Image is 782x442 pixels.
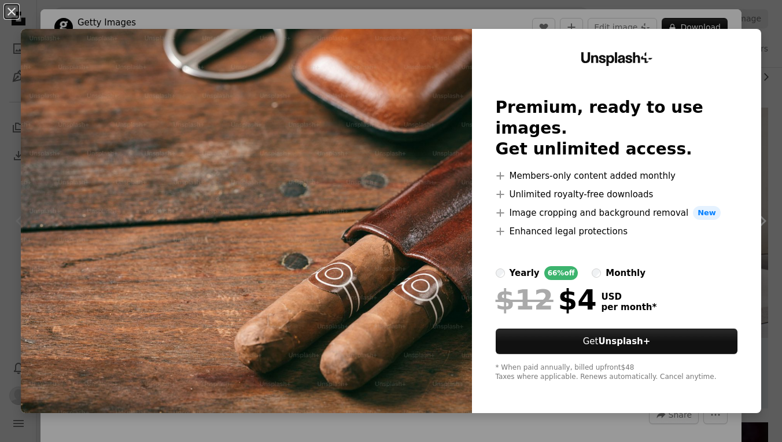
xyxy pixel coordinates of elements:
[496,285,597,315] div: $4
[544,266,578,280] div: 66% off
[592,268,601,278] input: monthly
[496,97,738,160] h2: Premium, ready to use images. Get unlimited access.
[496,329,738,354] a: GetUnsplash+
[496,187,738,201] li: Unlimited royalty-free downloads
[606,266,645,280] div: monthly
[496,268,505,278] input: yearly66%off
[602,292,657,302] span: USD
[496,285,554,315] span: $12
[496,169,738,183] li: Members-only content added monthly
[496,224,738,238] li: Enhanced legal protections
[496,363,738,382] div: * When paid annually, billed upfront $48 Taxes where applicable. Renews automatically. Cancel any...
[496,206,738,220] li: Image cropping and background removal
[693,206,721,220] span: New
[598,336,650,347] strong: Unsplash+
[510,266,540,280] div: yearly
[602,302,657,312] span: per month *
